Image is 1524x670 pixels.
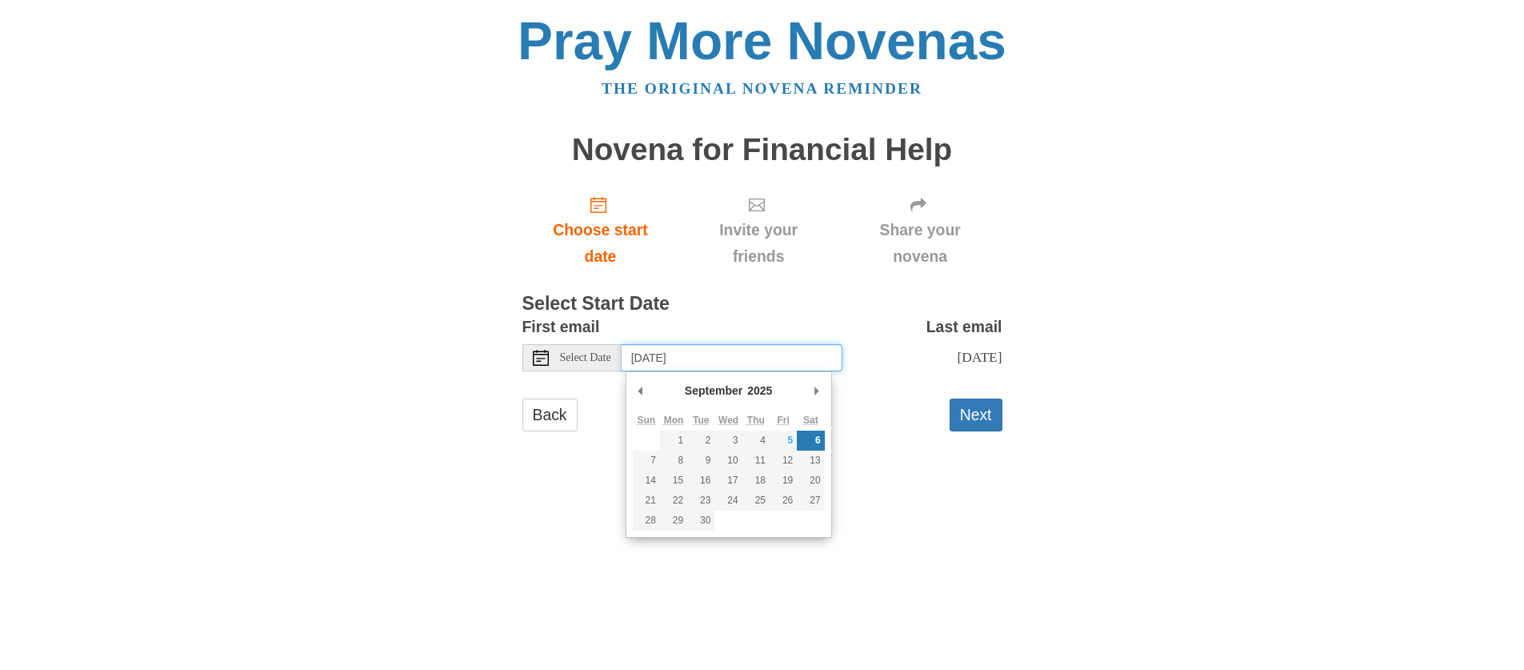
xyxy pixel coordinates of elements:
button: 28 [633,511,660,531]
div: Click "Next" to confirm your start date first. [838,183,1002,278]
button: 24 [714,491,742,511]
button: 5 [770,431,797,451]
h3: Select Start Date [522,294,1002,315]
span: Select Date [560,352,611,363]
span: Choose start date [538,217,663,270]
abbr: Monday [664,415,684,426]
button: 17 [714,471,742,491]
span: [DATE] [957,349,1002,365]
button: 15 [660,471,687,491]
button: 3 [714,431,742,451]
input: Use the arrow keys to pick a date [622,344,842,371]
div: 2025 [745,379,774,403]
abbr: Thursday [747,415,765,426]
abbr: Saturday [803,415,818,426]
button: 30 [687,511,714,531]
button: 26 [770,491,797,511]
a: Back [522,399,578,431]
abbr: Tuesday [693,415,709,426]
div: Click "Next" to confirm your start date first. [678,183,838,278]
button: 25 [742,491,770,511]
button: Next [950,399,1002,431]
button: 21 [633,491,660,511]
button: 11 [742,451,770,471]
button: 14 [633,471,660,491]
button: 8 [660,451,687,471]
button: 18 [742,471,770,491]
button: 1 [660,431,687,451]
button: 22 [660,491,687,511]
button: 20 [797,471,824,491]
abbr: Friday [777,415,789,426]
button: Next Month [809,379,825,403]
span: Share your novena [854,217,986,270]
button: Previous Month [633,379,649,403]
a: The original novena reminder [602,80,922,97]
div: September [682,379,745,403]
label: First email [522,314,600,340]
a: Pray More Novenas [518,11,1006,70]
button: 23 [687,491,714,511]
button: 29 [660,511,687,531]
button: 19 [770,471,797,491]
a: Choose start date [522,183,679,278]
button: 27 [797,491,824,511]
button: 6 [797,431,824,451]
button: 16 [687,471,714,491]
button: 7 [633,451,660,471]
button: 12 [770,451,797,471]
h1: Novena for Financial Help [522,133,1002,167]
button: 9 [687,451,714,471]
button: 4 [742,431,770,451]
button: 2 [687,431,714,451]
button: 13 [797,451,824,471]
span: Invite your friends [694,217,822,270]
button: 10 [714,451,742,471]
label: Last email [926,314,1002,340]
abbr: Sunday [637,415,655,426]
abbr: Wednesday [718,415,738,426]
